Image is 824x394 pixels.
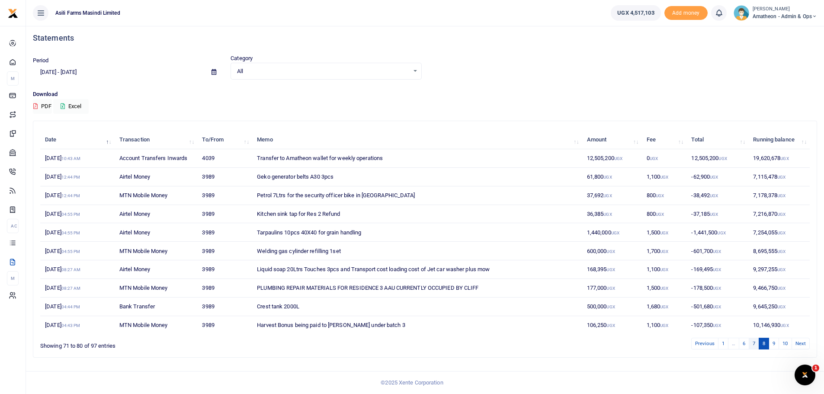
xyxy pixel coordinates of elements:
small: UGX [777,267,786,272]
small: UGX [660,231,668,235]
small: UGX [650,156,658,161]
a: profile-user [PERSON_NAME] Amatheon - Admin & Ops [734,5,817,21]
th: Total: activate to sort column ascending [686,131,748,149]
td: [DATE] [40,149,115,168]
td: MTN Mobile Money [115,279,198,298]
small: UGX [717,231,725,235]
td: 4039 [197,149,252,168]
td: -1,441,500 [686,223,748,242]
td: 1,100 [641,316,686,334]
td: Airtel Money [115,168,198,186]
td: Transfer to Amatheon wallet for weekly operations [252,149,582,168]
td: 19,620,678 [748,149,810,168]
small: UGX [718,156,727,161]
small: 04:55 PM [61,212,80,217]
td: -37,185 [686,205,748,224]
td: 3989 [197,223,252,242]
td: 800 [641,205,686,224]
li: Wallet ballance [607,5,664,21]
small: 10:43 AM [61,156,81,161]
td: 12,505,200 [686,149,748,168]
td: 600,000 [582,242,642,260]
small: UGX [606,249,615,254]
td: -601,700 [686,242,748,260]
td: -62,900 [686,168,748,186]
small: UGX [777,304,786,309]
small: UGX [780,323,789,328]
td: 1,100 [641,168,686,186]
td: 8,695,555 [748,242,810,260]
td: Welding gas cylinder refilling 1set [252,242,582,260]
td: Bank Transfer [115,298,198,316]
a: Add money [664,9,708,16]
td: 7,178,378 [748,186,810,205]
td: 10,146,930 [748,316,810,334]
td: 3989 [197,316,252,334]
td: [DATE] [40,298,115,316]
td: 61,800 [582,168,642,186]
small: UGX [656,212,664,217]
button: Excel [53,99,89,114]
small: UGX [603,212,612,217]
td: Airtel Money [115,205,198,224]
span: 1 [812,365,819,372]
td: Account Transfers Inwards [115,149,198,168]
td: 106,250 [582,316,642,334]
small: UGX [660,175,668,179]
td: 9,645,250 [748,298,810,316]
th: Memo: activate to sort column ascending [252,131,582,149]
td: 1,500 [641,279,686,298]
a: Previous [691,338,718,349]
small: UGX [777,231,786,235]
small: UGX [603,193,612,198]
th: Date: activate to sort column descending [40,131,115,149]
small: 12:44 PM [61,193,80,198]
li: Toup your wallet [664,6,708,20]
td: 9,297,255 [748,260,810,279]
th: Amount: activate to sort column ascending [582,131,642,149]
small: UGX [660,249,668,254]
td: Liquid soap 20Ltrs Touches 3pcs and Transport cost loading cost of Jet car washer plus mow [252,260,582,279]
li: Ac [7,219,19,233]
td: MTN Mobile Money [115,242,198,260]
td: Airtel Money [115,260,198,279]
td: [DATE] [40,242,115,260]
small: 04:55 PM [61,231,80,235]
td: 168,395 [582,260,642,279]
small: UGX [777,193,786,198]
small: UGX [710,175,718,179]
td: [DATE] [40,223,115,242]
img: profile-user [734,5,749,21]
small: 04:55 PM [61,249,80,254]
a: logo-small logo-large logo-large [8,10,18,16]
small: UGX [660,323,668,328]
small: UGX [710,212,718,217]
td: 3989 [197,186,252,205]
td: 1,440,000 [582,223,642,242]
small: 04:44 PM [61,304,80,309]
button: PDF [33,99,52,114]
li: M [7,271,19,285]
div: Showing 71 to 80 of 97 entries [40,337,357,350]
a: 1 [718,338,728,349]
small: UGX [660,267,668,272]
td: [DATE] [40,205,115,224]
td: 3989 [197,168,252,186]
small: UGX [606,304,615,309]
td: [DATE] [40,186,115,205]
td: 800 [641,186,686,205]
small: UGX [614,156,622,161]
td: [DATE] [40,260,115,279]
th: Fee: activate to sort column ascending [641,131,686,149]
td: 3989 [197,205,252,224]
small: UGX [606,323,615,328]
span: Add money [664,6,708,20]
small: UGX [656,193,664,198]
td: -107,350 [686,316,748,334]
small: UGX [713,323,721,328]
a: 6 [739,338,749,349]
td: 7,254,055 [748,223,810,242]
a: 9 [769,338,779,349]
iframe: Intercom live chat [795,365,815,385]
a: UGX 4,517,103 [611,5,660,21]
